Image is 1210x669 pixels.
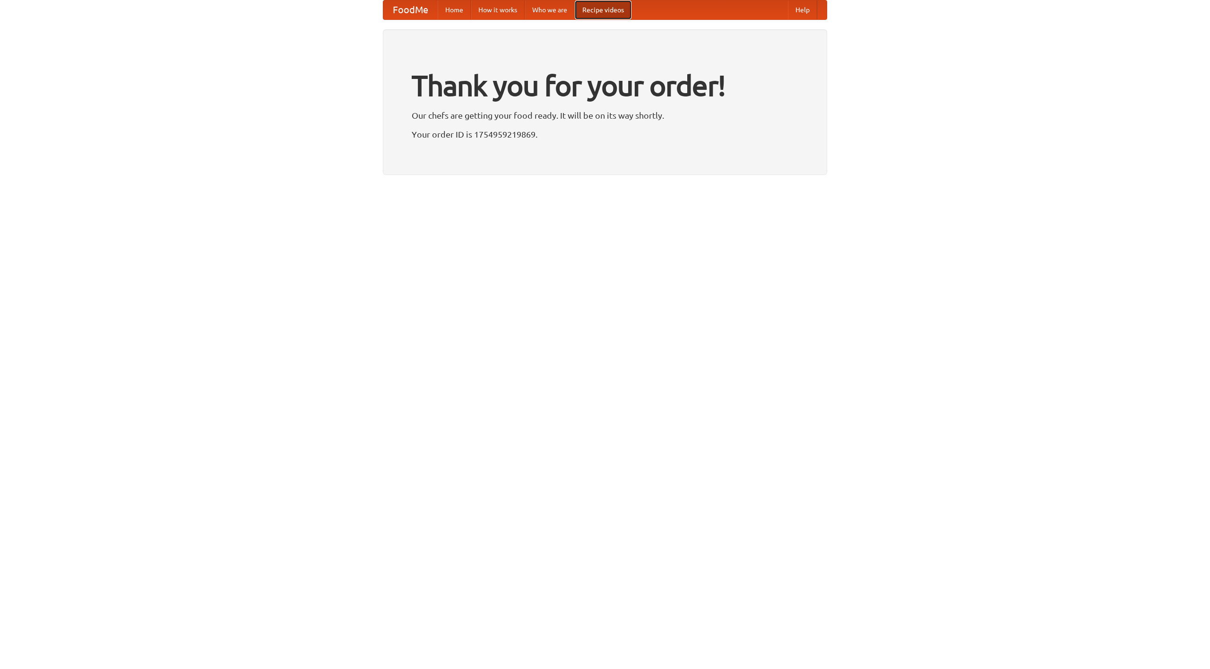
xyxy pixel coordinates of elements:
p: Your order ID is 1754959219869. [412,127,798,141]
a: Home [438,0,471,19]
p: Our chefs are getting your food ready. It will be on its way shortly. [412,108,798,122]
a: Who we are [525,0,575,19]
a: Recipe videos [575,0,631,19]
a: FoodMe [383,0,438,19]
h1: Thank you for your order! [412,63,798,108]
a: Help [788,0,817,19]
a: How it works [471,0,525,19]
